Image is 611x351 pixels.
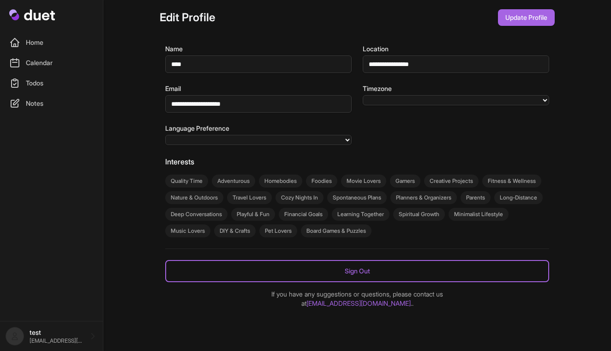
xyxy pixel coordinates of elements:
div: Spontaneous Plans [327,191,387,204]
p: test [30,328,83,337]
p: If you have any suggestions or questions, please contact us at .. [269,290,446,308]
p: [EMAIL_ADDRESS][DOMAIN_NAME] [30,337,83,345]
div: Minimalist Lifestyle [449,208,509,221]
div: Foodies [306,175,337,188]
a: Todos [6,74,97,92]
div: Board Games & Puzzles [301,224,371,237]
div: Homebodies [259,175,302,188]
label: Language Preference [165,124,352,133]
a: Sign Out [165,260,549,282]
div: DIY & Crafts [214,224,256,237]
div: Movie Lovers [341,175,386,188]
a: Calendar [6,54,97,72]
legend: Interests [165,156,194,167]
h1: Edit Profile [160,10,215,25]
a: [EMAIL_ADDRESS][DOMAIN_NAME] [306,299,411,307]
a: test [EMAIL_ADDRESS][DOMAIN_NAME] [6,327,97,345]
a: Notes [6,94,97,113]
div: Music Lovers [165,224,210,237]
div: Quality Time [165,175,208,188]
div: Adventurous [212,175,255,188]
div: Financial Goals [279,208,328,221]
label: Email [165,84,352,93]
a: Home [6,33,97,52]
div: Learning Together [332,208,389,221]
label: Name [165,44,352,54]
div: Pet Lovers [259,224,297,237]
label: Location [363,44,549,54]
div: Parents [461,191,491,204]
div: Travel Lovers [227,191,272,204]
div: Cozy Nights In [276,191,323,204]
div: Planners & Organizers [390,191,457,204]
div: Playful & Fun [231,208,275,221]
div: Creative Projects [424,175,479,188]
label: Timezone [363,84,549,93]
button: Update Profile [498,9,555,26]
div: Fitness & Wellness [482,175,541,188]
div: Gamers [390,175,420,188]
div: Nature & Outdoors [165,191,223,204]
div: Deep Conversations [165,208,228,221]
div: Spiritual Growth [393,208,445,221]
div: Long-Distance [494,191,543,204]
